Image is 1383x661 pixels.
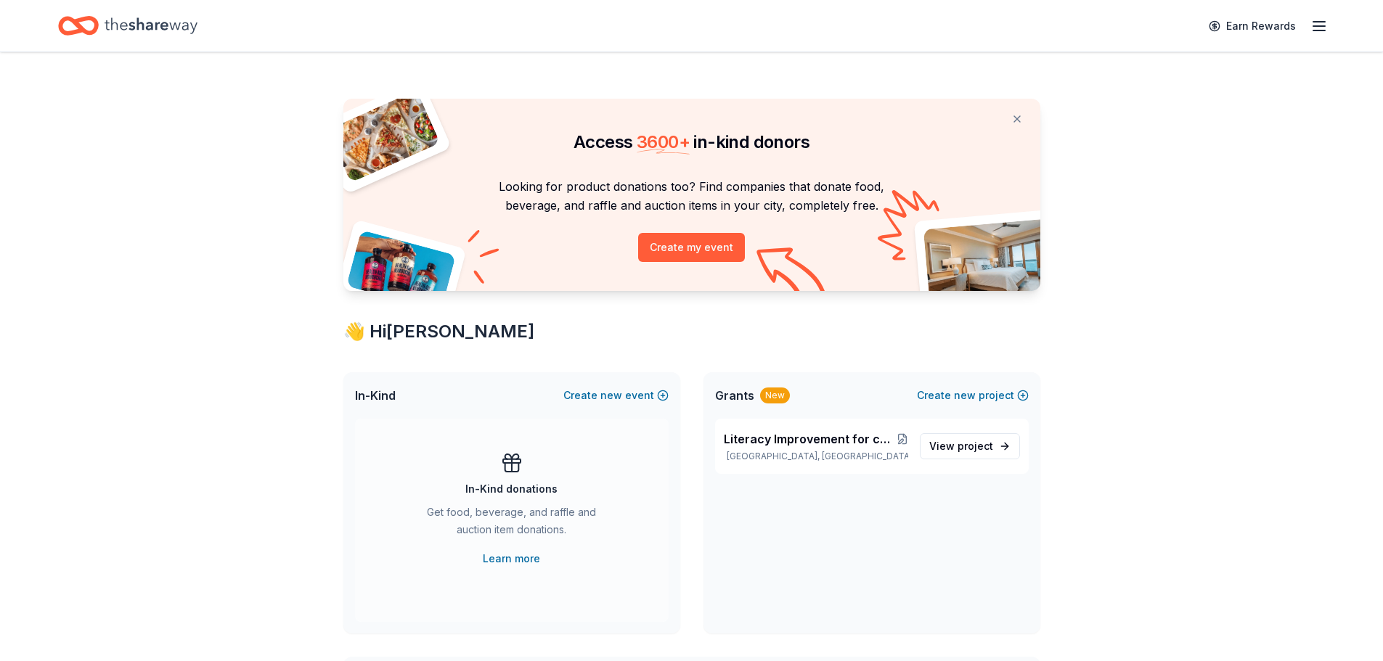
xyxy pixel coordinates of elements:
p: [GEOGRAPHIC_DATA], [GEOGRAPHIC_DATA] [724,451,908,462]
span: 3600 + [637,131,690,152]
div: 👋 Hi [PERSON_NAME] [343,320,1040,343]
img: Pizza [327,90,440,183]
span: new [600,387,622,404]
span: Literacy Improvement for children in [GEOGRAPHIC_DATA] [GEOGRAPHIC_DATA] region [724,430,897,448]
button: Create my event [638,233,745,262]
a: Earn Rewards [1200,13,1305,39]
span: Access in-kind donors [574,131,809,152]
a: View project [920,433,1020,459]
img: Curvy arrow [756,247,829,302]
button: Createnewevent [563,387,669,404]
button: Createnewproject [917,387,1029,404]
span: new [954,387,976,404]
div: In-Kind donations [465,480,558,498]
span: Grants [715,387,754,404]
div: New [760,387,790,403]
span: project [958,440,993,452]
span: View [929,438,993,455]
a: Home [58,9,197,43]
p: Looking for product donations too? Find companies that donate food, beverage, and raffle and auct... [361,177,1023,215]
span: In-Kind [355,387,396,404]
div: Get food, beverage, and raffle and auction item donations. [413,504,611,544]
a: Learn more [483,550,540,567]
